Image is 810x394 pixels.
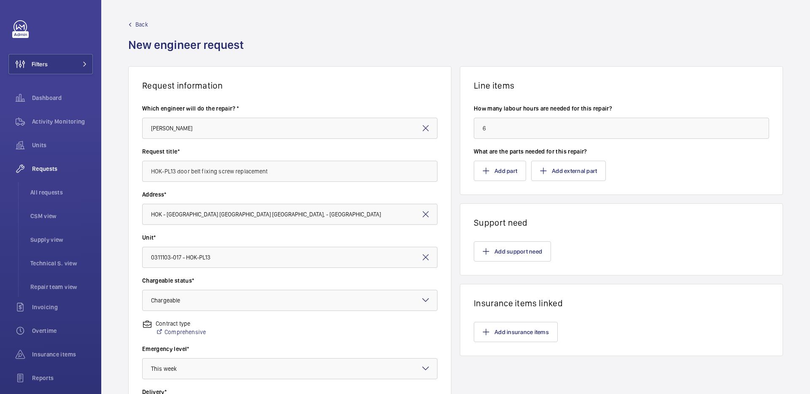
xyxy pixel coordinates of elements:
[474,217,769,228] h1: Support need
[474,118,769,139] input: Type number of hours
[142,204,437,225] input: Enter address
[142,247,437,268] input: Enter unit
[32,374,93,382] span: Reports
[156,319,206,328] p: Contract type
[8,54,93,74] button: Filters
[142,104,437,113] label: Which engineer will do the repair? *
[142,276,437,285] label: Chargeable status*
[531,161,606,181] button: Add external part
[30,259,93,267] span: Technical S. view
[32,165,93,173] span: Requests
[32,141,93,149] span: Units
[128,37,249,66] h1: New engineer request
[474,298,769,308] h1: Insurance items linked
[156,328,206,336] a: Comprehensive
[474,322,558,342] button: Add insurance items
[135,20,148,29] span: Back
[474,80,769,91] h1: Line items
[142,190,437,199] label: Address*
[151,297,180,304] span: Chargeable
[32,60,48,68] span: Filters
[30,188,93,197] span: All requests
[30,212,93,220] span: CSM view
[474,241,551,262] button: Add support need
[474,161,526,181] button: Add part
[142,80,437,91] h1: Request information
[32,94,93,102] span: Dashboard
[142,345,437,353] label: Emergency level*
[142,147,437,156] label: Request title*
[30,283,93,291] span: Repair team view
[142,118,437,139] input: Select engineer
[32,350,93,359] span: Insurance items
[30,235,93,244] span: Supply view
[32,327,93,335] span: Overtime
[142,161,437,182] input: Type request title
[32,303,93,311] span: Invoicing
[142,233,437,242] label: Unit*
[474,147,769,156] label: What are the parts needed for this repair?
[151,365,177,372] span: This week
[32,117,93,126] span: Activity Monitoring
[474,104,769,113] label: How many labour hours are needed for this repair?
